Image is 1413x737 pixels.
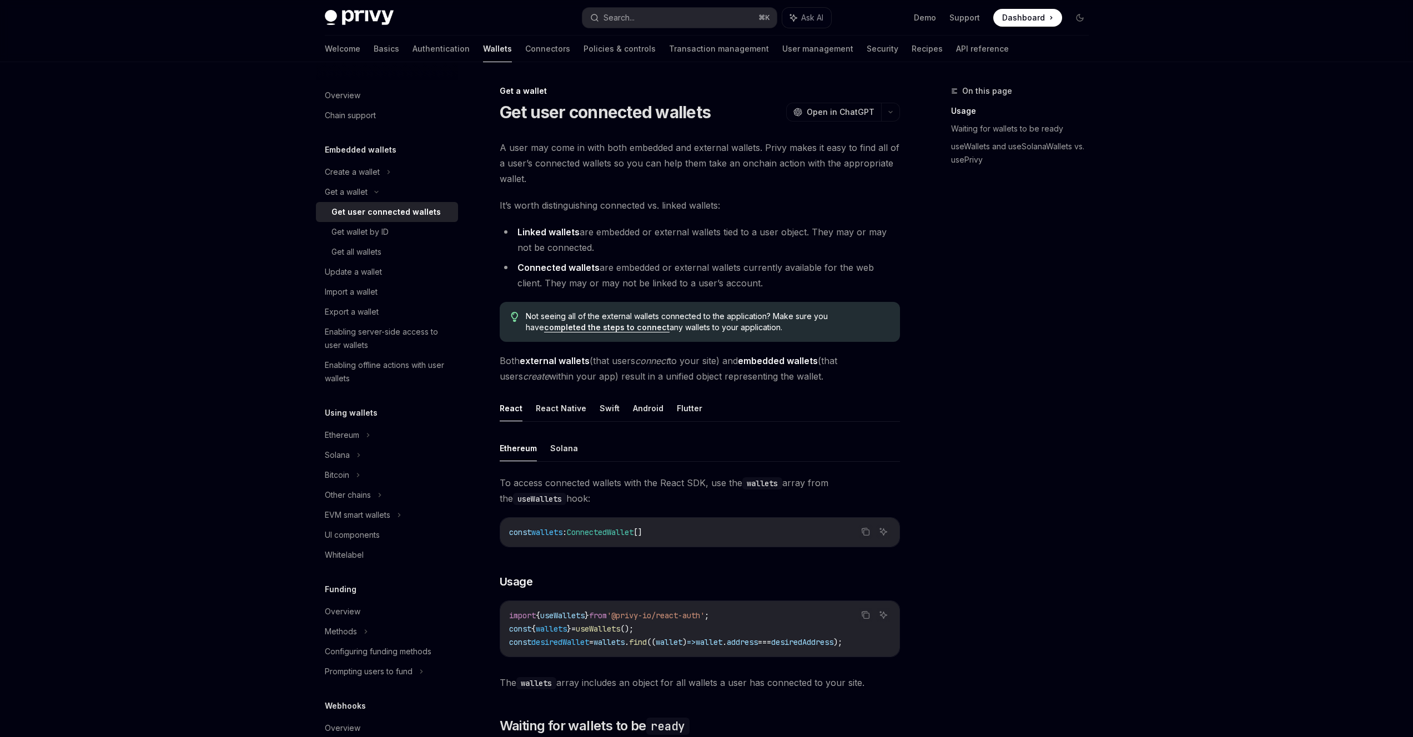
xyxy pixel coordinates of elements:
[500,475,900,506] span: To access connected wallets with the React SDK, use the array from the hook:
[500,102,711,122] h1: Get user connected wallets
[325,428,359,442] div: Ethereum
[316,525,458,545] a: UI components
[316,202,458,222] a: Get user connected wallets
[325,488,371,502] div: Other chains
[331,225,389,239] div: Get wallet by ID
[589,637,594,647] span: =
[914,12,936,23] a: Demo
[589,610,607,620] span: from
[567,527,633,537] span: ConnectedWallet
[517,262,600,273] strong: Connected wallets
[677,395,702,421] button: Flutter
[325,583,356,596] h5: Funding
[325,185,368,199] div: Get a wallet
[325,406,378,420] h5: Using wallets
[325,548,364,562] div: Whitelabel
[526,311,888,333] span: Not seeing all of the external wallets connected to the application? Make sure you have any walle...
[316,85,458,105] a: Overview
[316,355,458,388] a: Enabling offline actions with user wallets
[325,285,378,299] div: Import a wallet
[325,699,366,713] h5: Webhooks
[325,89,360,102] div: Overview
[951,138,1098,169] a: useWallets and useSolanaWallets vs. usePrivy
[500,574,533,589] span: Usage
[523,371,549,382] em: create
[325,605,360,618] div: Overview
[567,624,571,634] span: }
[325,165,380,179] div: Create a wallet
[682,637,687,647] span: )
[727,637,758,647] span: address
[858,524,873,539] button: Copy the contents from the code block
[500,675,900,690] span: The array includes an object for all wallets a user has connected to your site.
[584,36,656,62] a: Policies & controls
[801,12,823,23] span: Ask AI
[656,637,682,647] span: wallet
[483,36,512,62] a: Wallets
[786,103,881,122] button: Open in ChatGPT
[316,105,458,125] a: Chain support
[509,527,531,537] span: const
[325,468,349,482] div: Bitcoin
[325,448,350,462] div: Solana
[331,205,441,219] div: Get user connected wallets
[571,624,576,634] span: =
[669,36,769,62] a: Transaction management
[647,637,656,647] span: ((
[316,242,458,262] a: Get all wallets
[625,637,629,647] span: .
[951,102,1098,120] a: Usage
[576,624,620,634] span: useWallets
[531,527,562,537] span: wallets
[325,665,413,678] div: Prompting users to fund
[858,608,873,622] button: Copy the contents from the code block
[629,637,647,647] span: find
[500,395,522,421] button: React
[705,610,709,620] span: ;
[316,282,458,302] a: Import a wallet
[325,36,360,62] a: Welcome
[742,477,782,489] code: wallets
[607,610,705,620] span: '@privy-io/react-auth'
[807,107,874,118] span: Open in ChatGPT
[833,637,842,647] span: );
[316,322,458,355] a: Enabling server-side access to user wallets
[316,545,458,565] a: Whitelabel
[544,322,670,332] a: completed the steps to connect
[325,359,451,385] div: Enabling offline actions with user wallets
[374,36,399,62] a: Basics
[325,305,379,319] div: Export a wallet
[722,637,727,647] span: .
[325,143,396,157] h5: Embedded wallets
[500,85,900,97] div: Get a wallet
[738,355,818,366] strong: embedded wallets
[771,637,833,647] span: desiredAddress
[604,11,635,24] div: Search...
[867,36,898,62] a: Security
[325,625,357,638] div: Methods
[325,325,451,352] div: Enabling server-side access to user wallets
[500,224,900,255] li: are embedded or external wallets tied to a user object. They may or may not be connected.
[511,312,519,322] svg: Tip
[316,642,458,662] a: Configuring funding methods
[325,265,382,279] div: Update a wallet
[562,527,567,537] span: :
[500,140,900,186] span: A user may come in with both embedded and external wallets. Privy makes it easy to find all of a ...
[509,637,531,647] span: const
[500,260,900,291] li: are embedded or external wallets currently available for the web client. They may or may not be l...
[876,608,891,622] button: Ask AI
[582,8,777,28] button: Search...⌘K
[540,610,585,620] span: useWallets
[531,637,589,647] span: desiredWallet
[536,610,540,620] span: {
[513,493,566,505] code: useWallets
[536,395,586,421] button: React Native
[500,435,537,461] button: Ethereum
[525,36,570,62] a: Connectors
[956,36,1009,62] a: API reference
[316,302,458,322] a: Export a wallet
[325,109,376,122] div: Chain support
[316,222,458,242] a: Get wallet by ID
[500,717,690,735] span: Waiting for wallets to be
[316,602,458,622] a: Overview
